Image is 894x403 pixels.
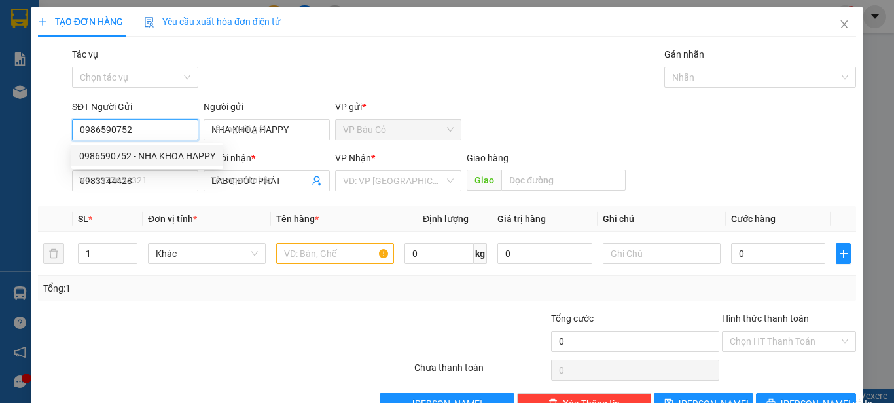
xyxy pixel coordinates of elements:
[501,170,626,191] input: Dọc đường
[38,16,123,27] span: TẠO ĐƠN HÀNG
[467,153,509,163] span: Giao hàng
[72,100,198,114] div: SĐT Người Gửi
[603,243,721,264] input: Ghi Chú
[43,243,64,264] button: delete
[71,145,223,166] div: 0986590752 - NHA KHOA HAPPY
[335,153,371,163] span: VP Nhận
[38,17,47,26] span: plus
[156,244,258,263] span: Khác
[144,17,154,28] img: icon
[551,313,594,324] span: Tổng cước
[72,49,98,60] label: Tác vụ
[276,243,394,264] input: VD: Bàn, Ghế
[204,151,330,165] div: Người nhận
[335,100,461,114] div: VP gửi
[343,120,454,140] span: VP Bàu Cỏ
[78,214,88,224] span: SL
[836,243,851,264] button: plus
[79,149,215,163] div: 0986590752 - NHA KHOA HAPPY
[204,100,330,114] div: Người gửi
[43,281,346,296] div: Tổng: 1
[276,214,319,224] span: Tên hàng
[474,243,487,264] span: kg
[839,19,849,29] span: close
[497,214,546,224] span: Giá trị hàng
[836,248,850,259] span: plus
[497,243,592,264] input: 0
[664,49,704,60] label: Gán nhãn
[312,176,322,186] span: user-add
[413,360,550,383] div: Chưa thanh toán
[722,313,809,324] label: Hình thức thanh toán
[598,206,726,232] th: Ghi chú
[144,16,281,27] span: Yêu cầu xuất hóa đơn điện tử
[467,170,501,191] span: Giao
[423,214,469,224] span: Định lượng
[731,214,776,224] span: Cước hàng
[148,214,197,224] span: Đơn vị tính
[826,7,863,43] button: Close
